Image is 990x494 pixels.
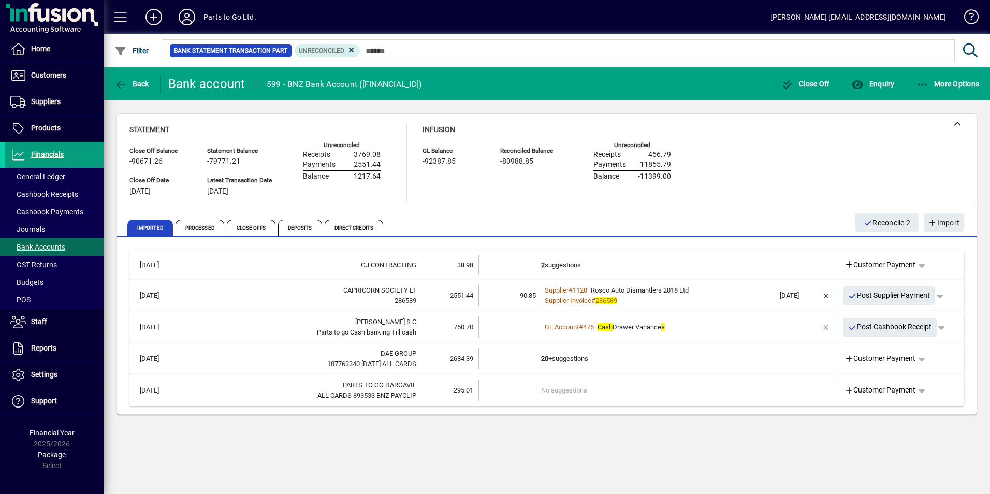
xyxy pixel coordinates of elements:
span: Suppliers [31,97,61,106]
span: Unreconciled [299,47,344,54]
span: POS [10,296,31,304]
mat-chip: Reconciliation Status: Unreconciled [295,44,360,57]
a: Cashbook Receipts [5,185,104,203]
td: suggestions [541,255,775,274]
span: Close Off [781,80,830,88]
label: Unreconciled [324,142,360,149]
a: Products [5,115,104,141]
a: Settings [5,362,104,388]
span: Drawer Variance [598,323,665,331]
div: 286589 [183,296,416,306]
span: # [569,286,573,294]
td: suggestions [541,348,775,369]
span: Post Cashbook Receipt [848,318,932,336]
span: # [579,323,583,331]
span: Products [31,124,61,132]
button: More Options [914,75,982,93]
div: Parts to Go Ltd. [203,9,256,25]
span: Close Off Balance [129,148,192,154]
div: PARTS TO GO DARGAVIL [183,380,416,390]
span: Balance [593,172,619,181]
button: Filter [112,41,152,60]
em: s [661,323,665,331]
span: -92387.85 [423,157,456,166]
mat-expansion-panel-header: [DATE]DAE GROUP107763340 [DATE] ALL CARDS2684.3920+suggestionsCustomer Payment [129,343,964,374]
button: Post Supplier Payment [843,286,936,305]
span: 295.01 [454,386,473,394]
div: [DATE] [780,290,818,301]
a: Supplier Invoice#286589 [541,295,621,306]
span: Settings [31,370,57,379]
span: Imported [127,220,173,236]
span: Home [31,45,50,53]
button: Profile [170,8,203,26]
a: Bank Accounts [5,238,104,256]
button: Back [112,75,152,93]
a: General Ledger [5,168,104,185]
span: -80988.85 [500,157,533,166]
span: GL Balance [423,148,485,154]
a: Suppliers [5,89,104,115]
span: Financials [31,150,64,158]
div: ALL CARDS 893533 BNZ PAYCLIP [183,390,416,401]
td: [DATE] [135,255,183,274]
span: Package [38,451,66,459]
div: GJ CONTRACTING [183,260,416,270]
a: GL Account#476 [541,322,598,332]
a: Supplier#1128 [541,285,591,296]
b: 2 [541,261,545,269]
span: Staff [31,317,47,326]
span: Import [928,214,959,231]
a: Customer Payment [840,350,920,368]
span: Direct Credits [325,220,383,236]
td: No suggestions [541,380,775,401]
a: Staff [5,309,104,335]
span: Customer Payment [845,259,916,270]
span: 750.70 [454,323,473,331]
div: [PERSON_NAME] [EMAIL_ADDRESS][DOMAIN_NAME] [770,9,946,25]
span: Receipts [593,151,621,159]
button: Import [924,213,964,232]
a: Reports [5,336,104,361]
span: Bank Accounts [10,243,65,251]
span: Processed [176,220,224,236]
button: Enquiry [849,75,897,93]
button: Add [137,8,170,26]
span: 11855.79 [640,161,671,169]
span: GL Account [545,323,579,331]
mat-expansion-panel-header: [DATE][PERSON_NAME] S CParts to go Cash banking Till cash750.70GL Account#476CashDrawer Variances... [129,311,964,343]
span: Supplier [545,286,569,294]
span: Rosco Auto Dismantlers 2018 Ltd [591,286,689,294]
a: GST Returns [5,256,104,273]
span: -79771.21 [207,157,240,166]
span: Payments [303,161,336,169]
span: 456.79 [648,151,671,159]
span: Close Offs [227,220,275,236]
span: Journals [10,225,45,234]
span: Support [31,397,57,405]
a: Journals [5,221,104,238]
span: 1128 [573,286,587,294]
span: # [591,297,595,304]
span: 38.98 [457,261,473,269]
span: Customer Payment [845,385,916,396]
span: Balance [303,172,329,181]
em: Cash [598,323,613,331]
span: Close Off Date [129,177,192,184]
span: 2551.44 [354,161,381,169]
span: -90.85 [518,292,536,299]
a: POS [5,291,104,309]
div: MILLS S C [183,317,416,327]
span: Customer Payment [845,353,916,364]
span: Enquiry [851,80,894,88]
span: [DATE] [207,187,228,196]
div: Parts to go Cash banking Till cash [183,327,416,338]
button: Remove [818,287,835,304]
span: Back [114,80,149,88]
span: Customers [31,71,66,79]
td: [DATE] [135,285,183,306]
a: Knowledge Base [956,2,977,36]
span: Latest Transaction Date [207,177,272,184]
b: 20+ [541,355,552,362]
span: General Ledger [10,172,65,181]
